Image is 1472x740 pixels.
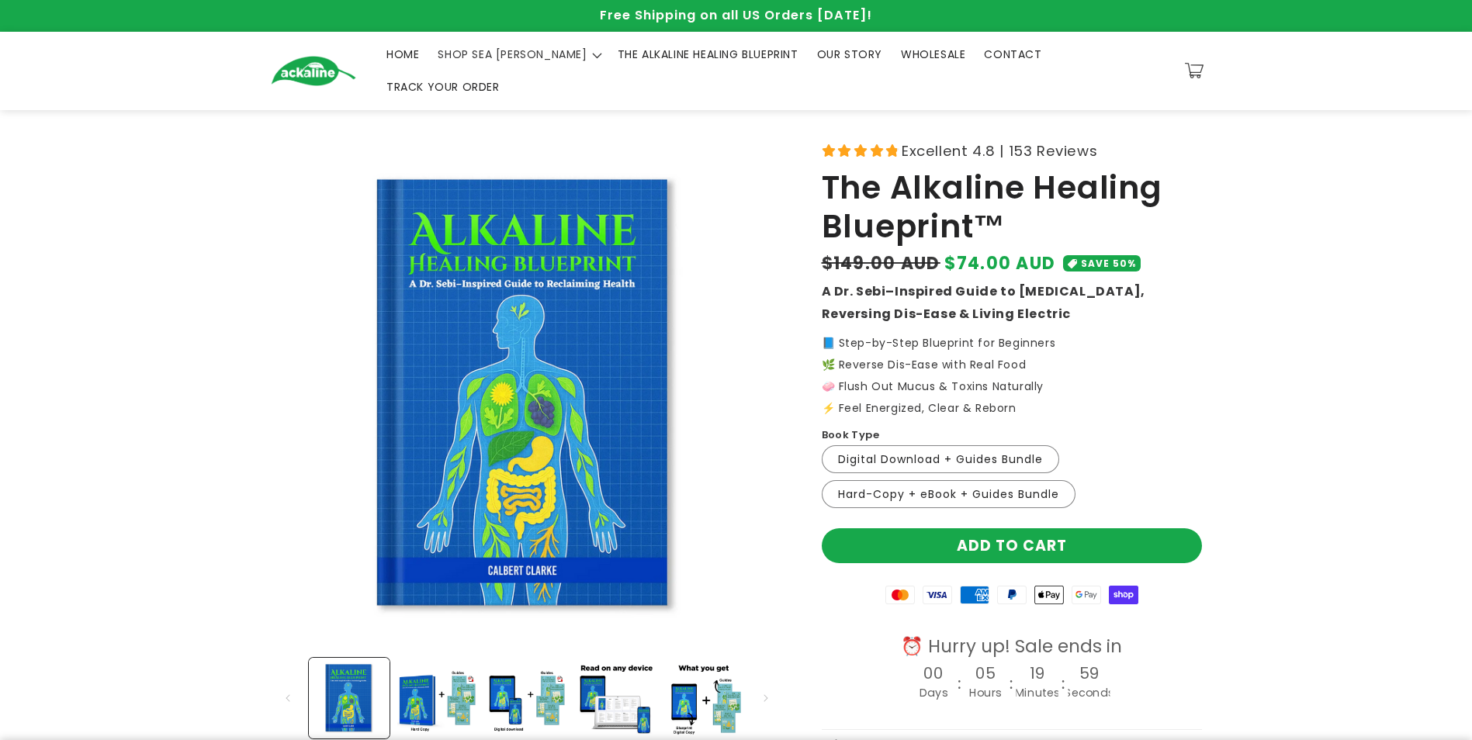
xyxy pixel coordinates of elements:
[969,682,1002,704] div: Hours
[822,480,1075,508] label: Hard-Copy + eBook + Guides Bundle
[923,665,944,682] h4: 00
[822,282,1145,323] strong: A Dr. Sebi–Inspired Guide to [MEDICAL_DATA], Reversing Dis-Ease & Living Electric
[1081,255,1136,271] span: SAVE 50%
[901,47,965,61] span: WHOLESALE
[386,47,419,61] span: HOME
[822,445,1059,473] label: Digital Download + Guides Bundle
[944,251,1055,276] span: $74.00 AUD
[984,47,1041,61] span: CONTACT
[397,658,478,738] button: Load image 2 in gallery view
[1065,682,1114,704] div: Seconds
[1009,668,1014,701] div: :
[975,38,1051,71] a: CONTACT
[438,47,587,61] span: SHOP SEA [PERSON_NAME]
[386,80,500,94] span: TRACK YOUR ORDER
[822,528,1202,563] button: Add to cart
[822,337,1202,413] p: 📘 Step-by-Step Blueprint for Beginners 🌿 Reverse Dis-Ease with Real Food 🧼 Flush Out Mucus & Toxi...
[957,668,962,701] div: :
[271,681,305,715] button: Slide left
[822,168,1202,247] h1: The Alkaline Healing Blueprint™
[663,658,744,738] button: Load image 5 in gallery view
[600,6,872,24] span: Free Shipping on all US Orders [DATE]!
[892,38,975,71] a: WHOLESALE
[874,635,1149,659] div: ⏰ Hurry up! Sale ends in
[271,56,356,86] img: Ackaline
[817,47,882,61] span: OUR STORY
[975,665,996,682] h4: 05
[618,47,798,61] span: THE ALKALINE HEALING BLUEPRINT
[1015,682,1060,704] div: Minutes
[902,138,1097,164] span: Excellent 4.8 | 153 Reviews
[608,38,808,71] a: THE ALKALINE HEALING BLUEPRINT
[1030,665,1044,682] h4: 19
[428,38,608,71] summary: SHOP SEA [PERSON_NAME]
[919,682,947,704] div: Days
[822,251,940,276] s: $149.00 AUD
[822,427,880,443] label: Book Type
[1079,665,1100,682] h4: 59
[808,38,892,71] a: OUR STORY
[749,681,783,715] button: Slide right
[1061,668,1066,701] div: :
[377,71,509,103] a: TRACK YOUR ORDER
[377,38,428,71] a: HOME
[486,658,566,738] button: Load image 3 in gallery view
[309,658,390,738] button: Load image 1 in gallery view
[575,658,656,738] button: Load image 4 in gallery view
